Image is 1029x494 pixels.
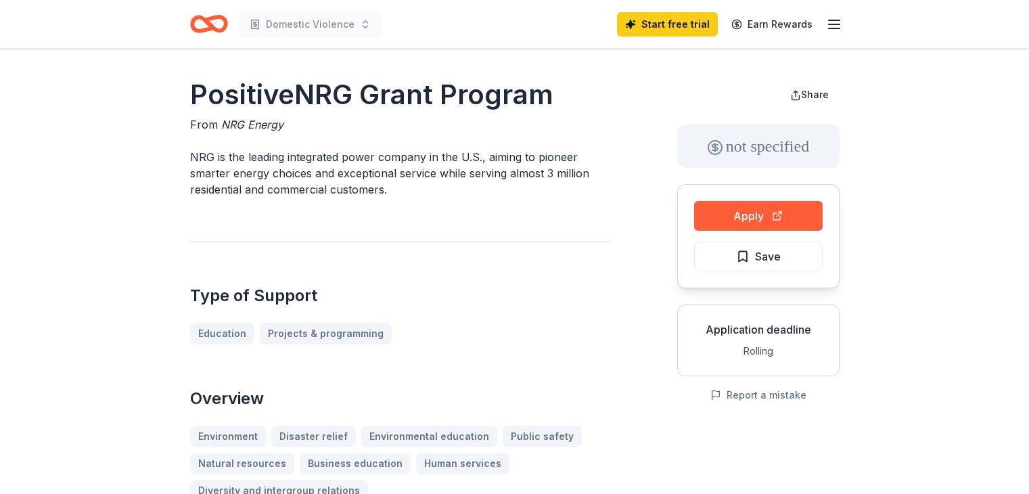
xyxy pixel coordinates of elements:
[190,388,612,409] h2: Overview
[689,343,828,359] div: Rolling
[190,149,612,198] p: NRG is the leading integrated power company in the U.S., aiming to pioneer smarter energy choices...
[710,387,806,403] button: Report a mistake
[239,11,382,38] button: Domestic Violence
[221,118,283,131] span: NRG Energy
[190,116,612,133] div: From
[190,285,612,307] h2: Type of Support
[723,12,821,37] a: Earn Rewards
[260,323,392,344] a: Projects & programming
[190,8,228,40] a: Home
[617,12,718,37] a: Start free trial
[801,89,829,100] span: Share
[190,76,612,114] h1: PositiveNRG Grant Program
[694,242,823,271] button: Save
[190,323,254,344] a: Education
[266,16,355,32] span: Domestic Violence
[779,81,840,108] button: Share
[694,201,823,231] button: Apply
[689,321,828,338] div: Application deadline
[755,248,781,265] span: Save
[677,125,840,168] div: not specified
